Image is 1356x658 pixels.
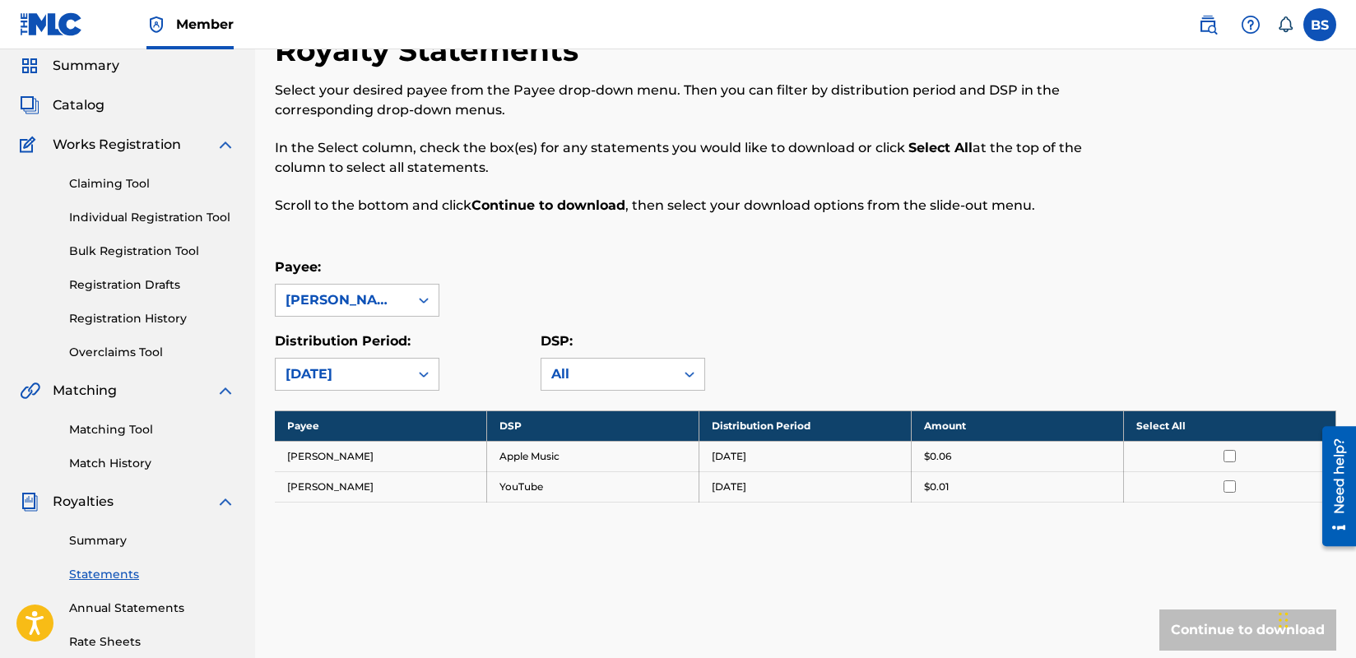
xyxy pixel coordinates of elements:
div: Help [1234,8,1267,41]
a: Rate Sheets [69,633,235,651]
a: Bulk Registration Tool [69,243,235,260]
img: Top Rightsholder [146,15,166,35]
td: [PERSON_NAME] [275,441,487,471]
a: Registration History [69,310,235,327]
img: Royalties [20,492,39,512]
a: Annual Statements [69,600,235,617]
iframe: Resource Center [1310,420,1356,553]
img: Catalog [20,95,39,115]
p: Scroll to the bottom and click , then select your download options from the slide-out menu. [275,196,1092,215]
td: Apple Music [487,441,699,471]
a: Public Search [1191,8,1224,41]
div: Drag [1279,595,1289,645]
img: expand [216,492,235,512]
img: expand [216,135,235,155]
a: Summary [69,532,235,549]
img: help [1241,15,1261,35]
p: $0.06 [924,449,951,464]
a: Individual Registration Tool [69,209,235,226]
a: SummarySummary [20,56,119,76]
th: Payee [275,410,487,441]
a: Claiming Tool [69,175,235,192]
img: Matching [20,381,40,401]
th: DSP [487,410,699,441]
span: Royalties [53,492,114,512]
a: CatalogCatalog [20,95,104,115]
th: Select All [1124,410,1336,441]
img: search [1198,15,1218,35]
div: [DATE] [286,364,399,384]
span: Matching [53,381,117,401]
span: Catalog [53,95,104,115]
div: User Menu [1303,8,1336,41]
img: MLC Logo [20,12,83,36]
div: [PERSON_NAME] [286,290,399,310]
p: In the Select column, check the box(es) for any statements you would like to download or click at... [275,138,1092,178]
iframe: Chat Widget [1274,579,1356,658]
td: [DATE] [699,441,912,471]
strong: Select All [908,140,973,155]
a: Overclaims Tool [69,344,235,361]
td: [PERSON_NAME] [275,471,487,502]
img: Works Registration [20,135,41,155]
img: expand [216,381,235,401]
p: Select your desired payee from the Payee drop-down menu. Then you can filter by distribution peri... [275,81,1092,120]
span: Works Registration [53,135,181,155]
p: $0.01 [924,480,949,494]
a: Match History [69,455,235,472]
th: Amount [912,410,1124,441]
label: Payee: [275,259,321,275]
td: [DATE] [699,471,912,502]
div: Notifications [1277,16,1293,33]
strong: Continue to download [471,197,625,213]
span: Member [176,15,234,34]
th: Distribution Period [699,410,912,441]
a: Statements [69,566,235,583]
label: Distribution Period: [275,333,411,349]
label: DSP: [541,333,573,349]
a: Matching Tool [69,421,235,438]
img: Summary [20,56,39,76]
span: Summary [53,56,119,76]
a: Registration Drafts [69,276,235,294]
h2: Royalty Statements [275,32,587,69]
div: All [551,364,665,384]
td: YouTube [487,471,699,502]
